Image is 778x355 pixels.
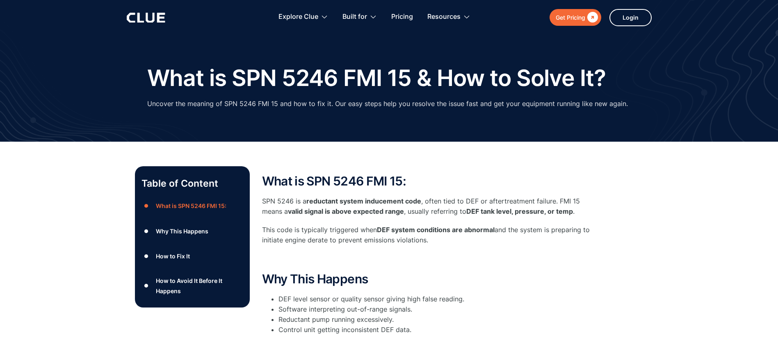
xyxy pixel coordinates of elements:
a: ●How to Avoid It Before It Happens [141,276,243,296]
div: Built for [342,4,367,30]
li: DEF level sensor or quality sensor giving high false reading. [278,294,590,304]
div: ● [141,280,151,292]
div: How to Avoid It Before It Happens [156,276,243,296]
div: ● [141,250,151,262]
strong: valid signal is above expected range [288,207,404,215]
a: Get Pricing [550,9,601,26]
h2: Why This Happens [262,272,590,286]
a: ●What is SPN 5246 FMI 15: [141,200,243,212]
div: ● [141,225,151,237]
li: Reductant pump running excessively. [278,314,590,325]
h2: What is SPN 5246 FMI 15: [262,174,590,188]
strong: reductant system inducement code [306,197,421,205]
div: Explore Clue [278,4,328,30]
div: How to Fix It [156,251,190,261]
div:  [585,12,598,23]
div: Explore Clue [278,4,318,30]
a: ●Why This Happens [141,225,243,237]
p: Table of Content [141,177,243,190]
div: Built for [342,4,377,30]
strong: DEF system conditions are abnormal [377,226,495,234]
p: ‍ [262,339,590,350]
li: Control unit getting inconsistent DEF data. [278,325,590,335]
p: This code is typically triggered when and the system is preparing to initiate engine derate to pr... [262,225,590,245]
a: Pricing [391,4,413,30]
div: Get Pricing [556,12,585,23]
div: What is SPN 5246 FMI 15: [156,201,226,211]
p: ‍ [262,254,590,264]
strong: DEF tank level, pressure, or temp [466,207,573,215]
li: Software interpreting out-of-range signals. [278,304,590,314]
p: Uncover the meaning of SPN 5246 FMI 15 and how to fix it. Our easy steps help you resolve the iss... [147,99,628,109]
div: ● [141,200,151,212]
a: Login [609,9,652,26]
div: Resources [427,4,461,30]
div: Resources [427,4,470,30]
p: SPN 5246 is a , often tied to DEF or aftertreatment failure. FMI 15 means a , usually referring to . [262,196,590,217]
div: Why This Happens [156,226,208,236]
a: ●How to Fix It [141,250,243,262]
h1: What is SPN 5246 FMI 15 & How to Solve It? [147,66,606,90]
